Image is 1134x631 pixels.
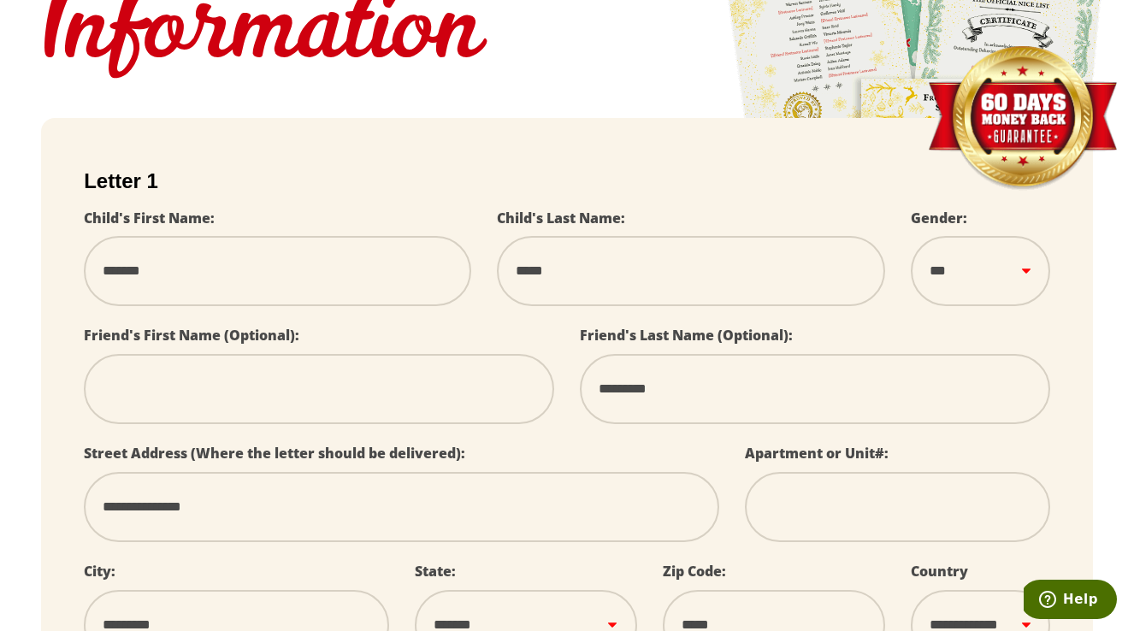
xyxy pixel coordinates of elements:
label: Country [911,562,968,581]
label: Child's First Name: [84,209,215,227]
label: Street Address (Where the letter should be delivered): [84,444,465,463]
label: City: [84,562,115,581]
label: Friend's Last Name (Optional): [580,326,793,345]
label: Child's Last Name: [497,209,625,227]
label: Friend's First Name (Optional): [84,326,299,345]
img: Money Back Guarantee [926,45,1119,192]
label: Apartment or Unit#: [745,444,889,463]
h2: Letter 1 [84,169,1050,193]
label: Gender: [911,209,967,227]
iframe: Opens a widget where you can find more information [1024,580,1117,622]
label: State: [415,562,456,581]
label: Zip Code: [663,562,726,581]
